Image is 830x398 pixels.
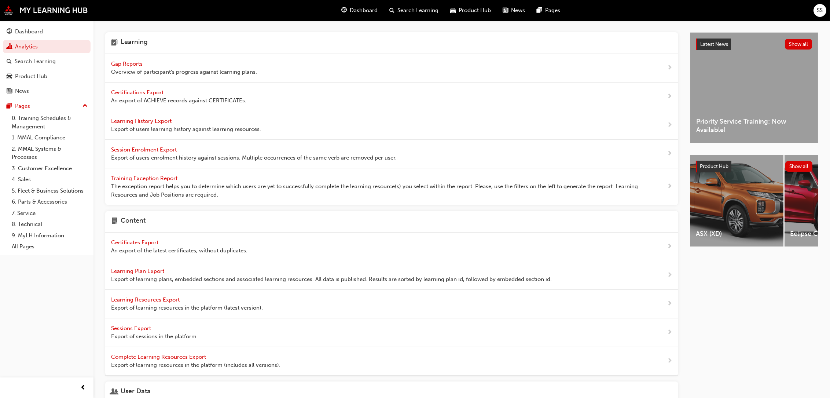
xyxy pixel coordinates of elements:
[7,73,12,80] span: car-icon
[696,161,812,172] a: Product HubShow all
[121,387,151,397] h4: User Data
[111,125,261,134] span: Export of users learning history against learning resources.
[503,6,508,15] span: news-icon
[111,175,179,182] span: Training Exception Report
[111,275,552,284] span: Export of learning plans, embedded sections and associated learning resources. All data is publis...
[111,61,144,67] span: Gap Reports
[383,3,444,18] a: search-iconSearch Learning
[785,39,812,50] button: Show all
[696,39,812,50] a: Latest NewsShow all
[111,354,207,360] span: Complete Learning Resources Export
[450,6,456,15] span: car-icon
[667,299,672,308] span: next-icon
[3,70,91,83] a: Product Hub
[15,87,29,95] div: News
[696,117,812,134] span: Priority Service Training: Now Available!
[3,40,91,54] a: Analytics
[9,132,91,143] a: 1. MMAL Compliance
[7,44,12,50] span: chart-icon
[9,196,91,208] a: 6. Parts & Accessories
[82,101,88,111] span: up-icon
[667,271,672,280] span: next-icon
[350,6,378,15] span: Dashboard
[111,68,257,76] span: Overview of participant's progress against learning plans.
[111,146,178,153] span: Session Enrolment Export
[9,113,91,132] a: 0. Training Schedules & Management
[3,25,91,39] a: Dashboard
[696,230,778,238] span: ASX (XD)
[9,143,91,163] a: 2. MMAL Systems & Processes
[690,155,783,247] a: ASX (XD)
[15,72,47,81] div: Product Hub
[817,6,823,15] span: SS
[105,261,678,290] a: Learning Plan Export Export of learning plans, embedded sections and associated learning resource...
[9,219,91,230] a: 8. Technical
[111,361,280,369] span: Export of learning resources in the platform (includes all versions).
[667,149,672,158] span: next-icon
[121,217,146,226] h4: Content
[9,208,91,219] a: 7. Service
[700,163,728,169] span: Product Hub
[9,163,91,174] a: 3. Customer Excellence
[511,6,525,15] span: News
[121,38,148,48] h4: Learning
[3,55,91,68] a: Search Learning
[105,233,678,261] a: Certificates Export An export of the latest certificates, without duplicates.next-icon
[667,63,672,73] span: next-icon
[667,242,672,251] span: next-icon
[444,3,497,18] a: car-iconProduct Hub
[9,185,91,197] a: 5. Fleet & Business Solutions
[111,96,246,105] span: An export of ACHIEVE records against CERTIFICATEs.
[9,241,91,252] a: All Pages
[111,247,247,255] span: An export of the latest certificates, without duplicates.
[3,84,91,98] a: News
[111,332,198,341] span: Export of sessions in the platform.
[111,154,397,162] span: Export of users enrolment history against sessions. Multiple occurrences of the same verb are rem...
[111,304,263,312] span: Export of learning resources in the platform (latest version).
[397,6,438,15] span: Search Learning
[459,6,491,15] span: Product Hub
[105,111,678,140] a: Learning History Export Export of users learning history against learning resources.next-icon
[111,325,153,332] span: Sessions Export
[111,387,118,397] span: user-icon
[9,174,91,185] a: 4. Sales
[3,23,91,99] button: DashboardAnalyticsSearch LearningProduct HubNews
[667,357,672,366] span: next-icon
[111,296,181,303] span: Learning Resources Export
[105,347,678,376] a: Complete Learning Resources Export Export of learning resources in the platform (includes all ver...
[9,230,91,241] a: 9. MyLH Information
[3,99,91,113] button: Pages
[111,89,165,96] span: Certifications Export
[537,6,542,15] span: pages-icon
[690,32,818,143] a: Latest NewsShow allPriority Service Training: Now Available!
[15,28,43,36] div: Dashboard
[105,168,678,205] a: Training Exception Report The exception report helps you to determine which users are yet to succ...
[4,6,88,15] img: mmal
[15,57,56,66] div: Search Learning
[667,328,672,337] span: next-icon
[15,102,30,110] div: Pages
[111,268,166,274] span: Learning Plan Export
[111,38,118,48] span: learning-icon
[341,6,347,15] span: guage-icon
[545,6,560,15] span: Pages
[785,161,813,172] button: Show all
[105,318,678,347] a: Sessions Export Export of sessions in the platform.next-icon
[105,83,678,111] a: Certifications Export An export of ACHIEVE records against CERTIFICATEs.next-icon
[105,54,678,83] a: Gap Reports Overview of participant's progress against learning plans.next-icon
[105,140,678,168] a: Session Enrolment Export Export of users enrolment history against sessions. Multiple occurrences...
[105,290,678,318] a: Learning Resources Export Export of learning resources in the platform (latest version).next-icon
[335,3,383,18] a: guage-iconDashboard
[111,118,173,124] span: Learning History Export
[7,58,12,65] span: search-icon
[81,383,86,392] span: prev-icon
[7,29,12,35] span: guage-icon
[667,121,672,130] span: next-icon
[667,92,672,101] span: next-icon
[111,217,118,226] span: page-icon
[111,182,643,199] span: The exception report helps you to determine which users are yet to successfully complete the lear...
[497,3,531,18] a: news-iconNews
[389,6,394,15] span: search-icon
